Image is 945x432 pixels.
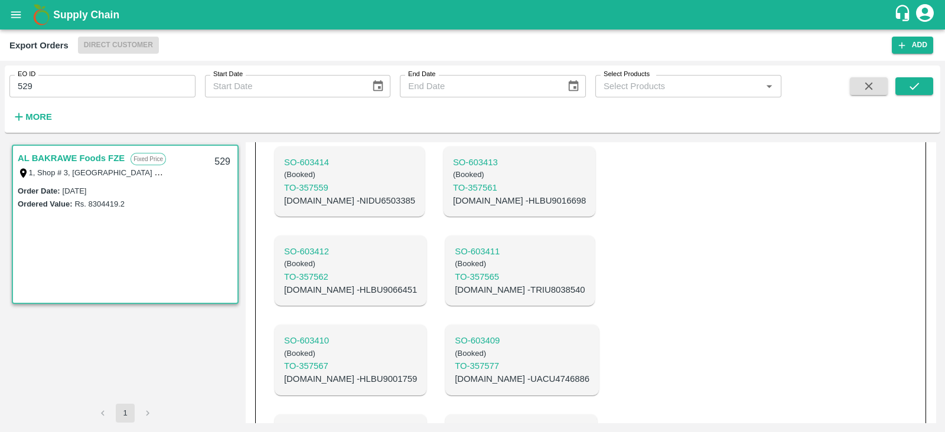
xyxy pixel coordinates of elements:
[9,75,195,97] input: Enter EO ID
[284,270,417,283] a: TO-357562
[2,1,30,28] button: open drawer
[284,181,415,194] p: TO- 357559
[455,258,585,270] h6: ( Booked )
[408,70,435,79] label: End Date
[453,156,586,169] p: SO- 603413
[205,75,362,97] input: Start Date
[18,199,72,208] label: Ordered Value:
[453,169,586,181] h6: ( Booked )
[213,70,243,79] label: Start Date
[9,107,55,127] button: More
[284,245,417,258] a: SO-603412
[284,270,417,283] p: TO- 357562
[284,181,415,194] a: TO-357559
[92,404,159,423] nav: pagination navigation
[131,153,166,165] p: Fixed Price
[455,245,585,258] p: SO- 603411
[18,150,125,166] a: AL BAKRAWE Foods FZE
[116,404,135,423] button: page 1
[455,359,589,372] a: TO-357577
[455,334,589,347] p: SO- 603409
[207,148,237,176] div: 529
[284,372,417,385] p: [DOMAIN_NAME] - HLBU9001759
[284,258,417,270] h6: ( Booked )
[284,156,415,169] a: SO-603414
[29,168,384,177] label: 1, Shop # 3, [GEOGRAPHIC_DATA] – central fruits and vegetables market, , , , , [GEOGRAPHIC_DATA]
[761,78,777,94] button: Open
[455,270,585,283] a: TO-357565
[284,334,417,347] p: SO- 603410
[284,169,415,181] h6: ( Booked )
[18,70,35,79] label: EO ID
[599,78,758,94] input: Select Products
[453,181,586,194] a: TO-357561
[455,245,585,258] a: SO-603411
[455,348,589,359] h6: ( Booked )
[455,283,585,296] p: [DOMAIN_NAME] - TRIU8038540
[284,334,417,347] a: SO-603410
[453,156,586,169] a: SO-603413
[455,270,585,283] p: TO- 357565
[9,38,69,53] div: Export Orders
[892,37,933,54] button: Add
[284,359,417,372] p: TO- 357567
[18,186,60,195] label: Order Date :
[284,283,417,296] p: [DOMAIN_NAME] - HLBU9066451
[562,75,585,97] button: Choose date
[63,186,87,195] label: [DATE]
[453,181,586,194] p: TO- 357561
[400,75,557,97] input: End Date
[455,359,589,372] p: TO- 357577
[914,2,936,27] div: account of current user
[25,112,52,122] strong: More
[284,348,417,359] h6: ( Booked )
[53,6,894,23] a: Supply Chain
[453,194,586,207] p: [DOMAIN_NAME] - HLBU9016698
[284,156,415,169] p: SO- 603414
[367,75,389,97] button: Choose date
[284,359,417,372] a: TO-357567
[53,9,119,21] b: Supply Chain
[455,372,589,385] p: [DOMAIN_NAME] - UACU4746886
[284,245,417,258] p: SO- 603412
[455,334,589,347] a: SO-603409
[894,4,914,25] div: customer-support
[604,70,650,79] label: Select Products
[30,3,53,27] img: logo
[74,199,125,208] label: Rs. 8304419.2
[284,194,415,207] p: [DOMAIN_NAME] - NIDU6503385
